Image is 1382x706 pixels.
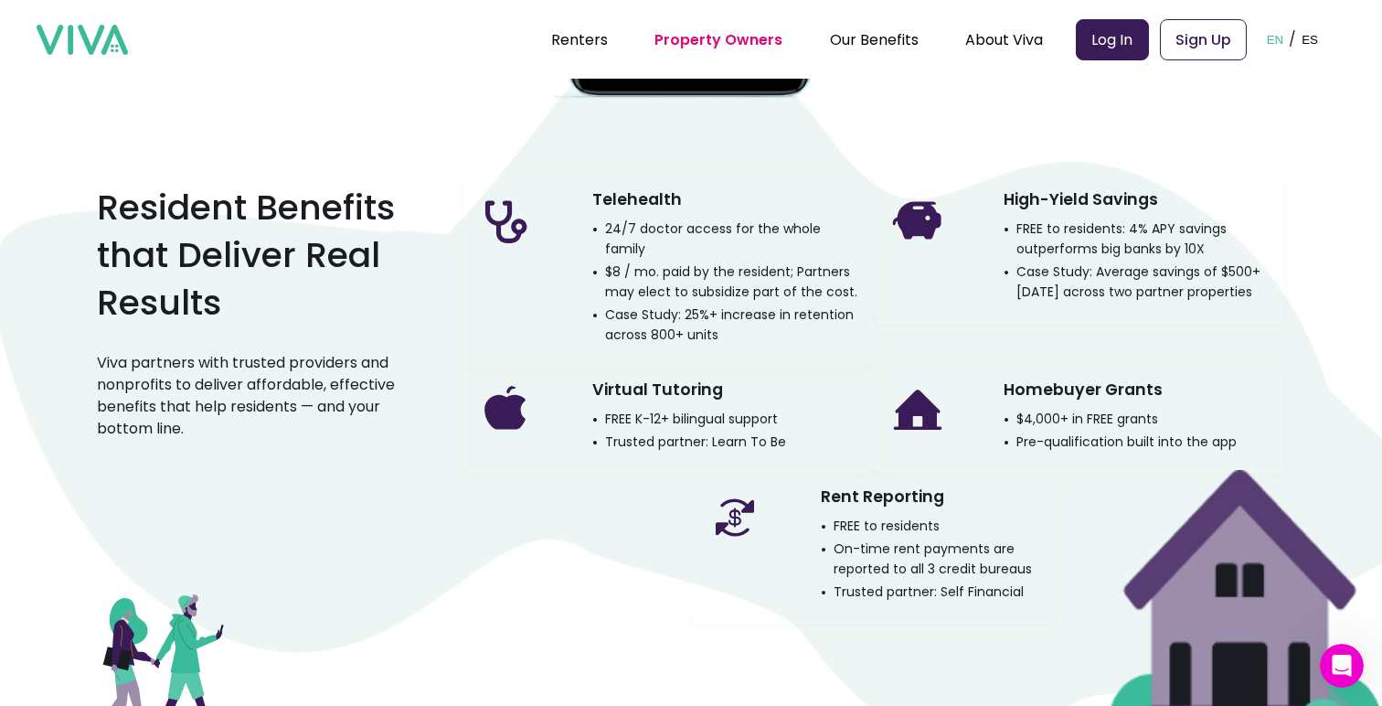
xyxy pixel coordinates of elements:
[1320,644,1364,688] iframe: Intercom live chat
[592,305,859,345] p: Case Study: 25%+ increase in retention across 800+ units
[821,582,1024,602] p: Trusted partner: Self Financial
[37,25,128,56] img: viva
[592,184,682,216] h3: Telehealth
[1160,19,1247,60] a: Sign Up
[477,191,536,250] img: Benefit icon
[888,191,947,250] img: Benefit icon
[1296,11,1324,68] button: ES
[1004,374,1163,406] h3: Homebuyer Grants
[592,219,859,259] p: 24/7 doctor access for the whole family
[592,409,778,429] p: FREE K-12+ bilingual support
[1004,219,1270,259] p: FREE to residents: 4% APY savings outperforms big banks by 10X
[830,16,919,62] div: Our Benefits
[592,262,859,302] p: $8 / mo. paid by the resident; Partners may elect to subsidize part of the cost.
[965,16,1043,62] div: About Viva
[592,374,723,406] h3: Virtual Tutoring
[888,381,947,440] img: Benefit icon
[821,481,944,513] h3: Rent Reporting
[1289,26,1296,53] p: /
[477,381,536,440] img: Benefit icon
[1004,409,1158,429] p: $4,000+ in FREE grants
[821,539,1042,579] p: On-time rent payments are reported to all 3 credit bureaus
[706,488,764,547] img: Benefit icon
[551,29,608,50] a: Renters
[654,29,782,50] a: Property Owners
[1076,19,1149,60] a: Log In
[97,184,404,326] h2: Resident Benefits that Deliver Real Results
[97,352,404,440] p: Viva partners with trusted providers and nonprofits to deliver affordable, effective benefits tha...
[821,516,940,536] p: FREE to residents
[1261,11,1290,68] button: EN
[592,432,786,452] p: Trusted partner: Learn To Be
[1004,184,1158,216] h3: High-Yield Savings
[1004,432,1237,452] p: Pre-qualification built into the app
[1004,262,1270,302] p: Case Study: Average savings of $500+ [DATE] across two partner properties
